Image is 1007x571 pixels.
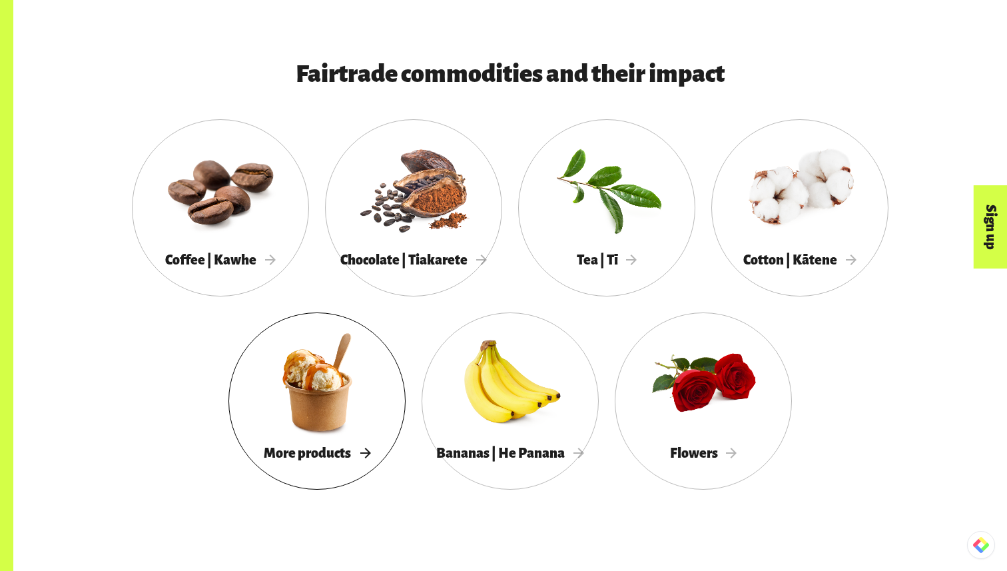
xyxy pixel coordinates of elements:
[132,119,309,296] a: Coffee | Kawhe
[228,312,406,490] a: More products
[743,253,856,267] span: Cotton | Kātene
[340,253,487,267] span: Chocolate | Tiakarete
[518,119,695,296] a: Tea | Tī
[615,312,792,490] a: Flowers
[422,312,599,490] a: Bananas | He Panana
[577,253,637,267] span: Tea | Tī
[670,446,737,460] span: Flowers
[172,61,848,87] h3: Fairtrade commodities and their impact
[264,446,370,460] span: More products
[436,446,584,460] span: Bananas | He Panana
[165,253,276,267] span: Coffee | Kawhe
[325,119,502,296] a: Chocolate | Tiakarete
[711,119,888,296] a: Cotton | Kātene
